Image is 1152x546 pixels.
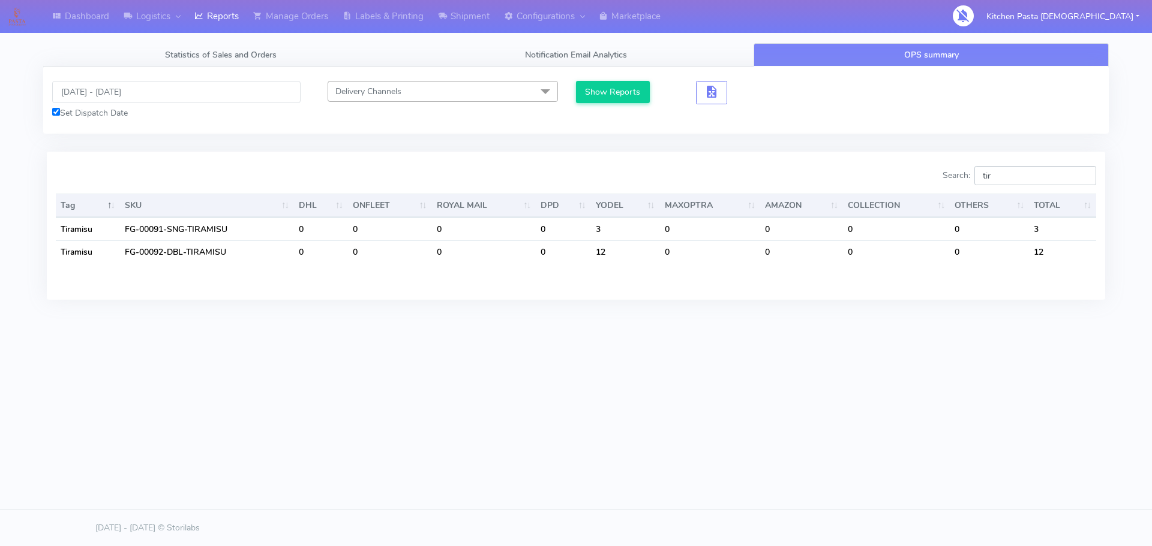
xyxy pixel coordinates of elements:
td: 12 [1029,240,1096,263]
td: 0 [843,218,950,240]
td: 0 [660,240,761,263]
th: ONFLEET : activate to sort column ascending [348,194,432,218]
td: 3 [591,218,660,240]
td: 0 [760,218,843,240]
th: DPD : activate to sort column ascending [536,194,591,218]
td: FG-00092-DBL-TIRAMISU [120,240,294,263]
td: 3 [1029,218,1096,240]
td: 0 [760,240,843,263]
th: SKU: activate to sort column ascending [120,194,294,218]
td: 0 [294,240,348,263]
span: Delivery Channels [335,86,401,97]
td: 0 [432,240,536,263]
td: 0 [950,218,1029,240]
th: Tag: activate to sort column descending [56,194,120,218]
div: Set Dispatch Date [52,107,301,119]
td: 0 [536,240,591,263]
td: 0 [348,240,432,263]
span: Notification Email Analytics [525,49,627,61]
td: FG-00091-SNG-TIRAMISU [120,218,294,240]
button: Kitchen Pasta [DEMOGRAPHIC_DATA] [977,4,1148,29]
span: Statistics of Sales and Orders [165,49,277,61]
th: YODEL : activate to sort column ascending [591,194,660,218]
td: 0 [294,218,348,240]
label: Search: [943,166,1096,185]
td: Tiramisu [56,218,120,240]
td: 0 [660,218,761,240]
th: OTHERS : activate to sort column ascending [950,194,1029,218]
td: 0 [950,240,1029,263]
td: 0 [432,218,536,240]
td: 0 [536,218,591,240]
th: ROYAL MAIL : activate to sort column ascending [432,194,536,218]
ul: Tabs [43,43,1109,67]
span: OPS summary [904,49,959,61]
td: 12 [591,240,660,263]
th: COLLECTION : activate to sort column ascending [843,194,950,218]
button: Show Reports [576,81,650,103]
input: Search: [974,166,1096,185]
th: DHL : activate to sort column ascending [294,194,348,218]
input: Pick the Daterange [52,81,301,103]
td: Tiramisu [56,240,120,263]
td: 0 [843,240,950,263]
th: TOTAL : activate to sort column ascending [1029,194,1096,218]
td: 0 [348,218,432,240]
th: MAXOPTRA : activate to sort column ascending [660,194,761,218]
th: AMAZON : activate to sort column ascending [760,194,843,218]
